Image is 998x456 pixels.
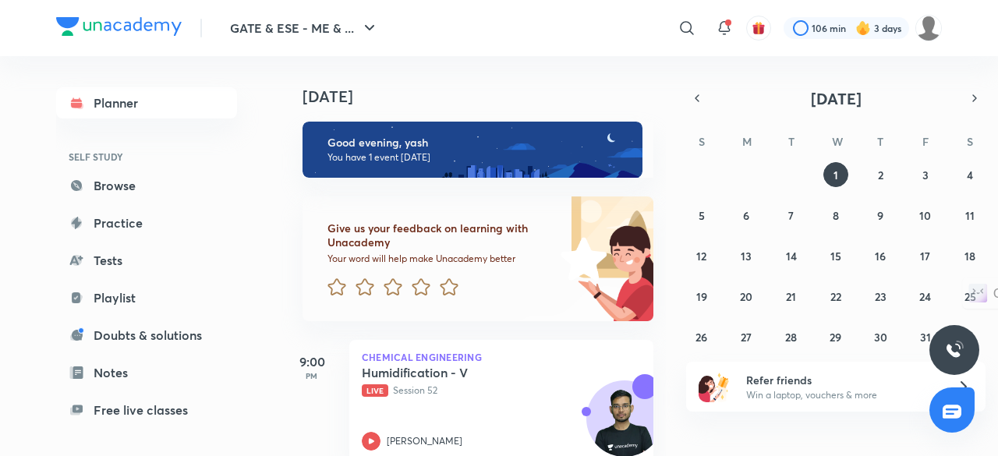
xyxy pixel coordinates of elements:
button: October 21, 2025 [779,284,804,309]
p: Session 52 [362,384,607,398]
img: Company Logo [56,17,182,36]
p: [PERSON_NAME] [387,434,462,448]
button: October 17, 2025 [913,243,938,268]
abbr: Sunday [699,134,705,149]
h6: SELF STUDY [56,143,237,170]
abbr: Saturday [967,134,973,149]
abbr: Friday [922,134,929,149]
button: October 24, 2025 [913,284,938,309]
abbr: October 11, 2025 [965,208,975,223]
button: October 1, 2025 [823,162,848,187]
img: avatar [752,21,766,35]
p: You have 1 event [DATE] [327,151,628,164]
abbr: October 23, 2025 [875,289,887,304]
p: PM [281,371,343,380]
abbr: October 15, 2025 [830,249,841,263]
button: October 7, 2025 [779,203,804,228]
abbr: October 17, 2025 [920,249,930,263]
button: October 4, 2025 [957,162,982,187]
img: feedback_image [508,196,653,321]
abbr: October 18, 2025 [964,249,975,263]
span: Live [362,384,388,397]
button: October 16, 2025 [868,243,893,268]
abbr: October 20, 2025 [740,289,752,304]
button: October 15, 2025 [823,243,848,268]
abbr: October 4, 2025 [967,168,973,182]
p: Chemical Engineering [362,352,641,362]
abbr: October 14, 2025 [786,249,797,263]
abbr: October 27, 2025 [741,330,752,345]
button: October 13, 2025 [734,243,759,268]
button: October 3, 2025 [913,162,938,187]
button: October 27, 2025 [734,324,759,349]
button: avatar [746,16,771,41]
abbr: Monday [742,134,752,149]
abbr: October 10, 2025 [919,208,931,223]
button: [DATE] [708,87,964,109]
button: GATE & ESE - ME & ... [221,12,388,44]
abbr: October 7, 2025 [788,208,794,223]
button: October 18, 2025 [957,243,982,268]
abbr: Thursday [877,134,883,149]
button: October 31, 2025 [913,324,938,349]
button: October 26, 2025 [689,324,714,349]
h6: Good evening, yash [327,136,628,150]
img: streak [855,20,871,36]
abbr: October 30, 2025 [874,330,887,345]
abbr: October 6, 2025 [743,208,749,223]
button: October 11, 2025 [957,203,982,228]
abbr: October 29, 2025 [830,330,841,345]
abbr: October 28, 2025 [785,330,797,345]
abbr: October 16, 2025 [875,249,886,263]
abbr: October 12, 2025 [696,249,706,263]
abbr: October 21, 2025 [786,289,796,304]
button: October 14, 2025 [779,243,804,268]
a: Playlist [56,282,237,313]
img: referral [699,371,730,402]
h5: Humidification - V [362,365,556,380]
abbr: October 31, 2025 [920,330,931,345]
abbr: Wednesday [832,134,843,149]
abbr: October 24, 2025 [919,289,931,304]
img: yash Singh [915,15,942,41]
img: evening [303,122,642,178]
abbr: October 3, 2025 [922,168,929,182]
abbr: October 13, 2025 [741,249,752,263]
a: Free live classes [56,394,237,426]
a: Notes [56,357,237,388]
button: October 6, 2025 [734,203,759,228]
button: October 9, 2025 [868,203,893,228]
button: October 25, 2025 [957,284,982,309]
button: October 28, 2025 [779,324,804,349]
button: October 5, 2025 [689,203,714,228]
h6: Give us your feedback on learning with Unacademy [327,221,555,249]
abbr: October 5, 2025 [699,208,705,223]
p: Win a laptop, vouchers & more [746,388,938,402]
a: Planner [56,87,237,118]
a: Company Logo [56,17,182,40]
abbr: October 8, 2025 [833,208,839,223]
abbr: October 9, 2025 [877,208,883,223]
button: October 12, 2025 [689,243,714,268]
abbr: October 22, 2025 [830,289,841,304]
a: Doubts & solutions [56,320,237,351]
h5: 9:00 [281,352,343,371]
a: Browse [56,170,237,201]
abbr: Tuesday [788,134,795,149]
abbr: October 19, 2025 [696,289,707,304]
button: October 19, 2025 [689,284,714,309]
button: October 22, 2025 [823,284,848,309]
button: October 8, 2025 [823,203,848,228]
span: [DATE] [811,88,862,109]
a: Tests [56,245,237,276]
button: October 10, 2025 [913,203,938,228]
p: Your word will help make Unacademy better [327,253,555,265]
button: October 20, 2025 [734,284,759,309]
button: October 2, 2025 [868,162,893,187]
h6: Refer friends [746,372,938,388]
abbr: October 1, 2025 [833,168,838,182]
h4: [DATE] [303,87,669,106]
img: ttu [945,341,964,359]
button: October 29, 2025 [823,324,848,349]
abbr: October 2, 2025 [878,168,883,182]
